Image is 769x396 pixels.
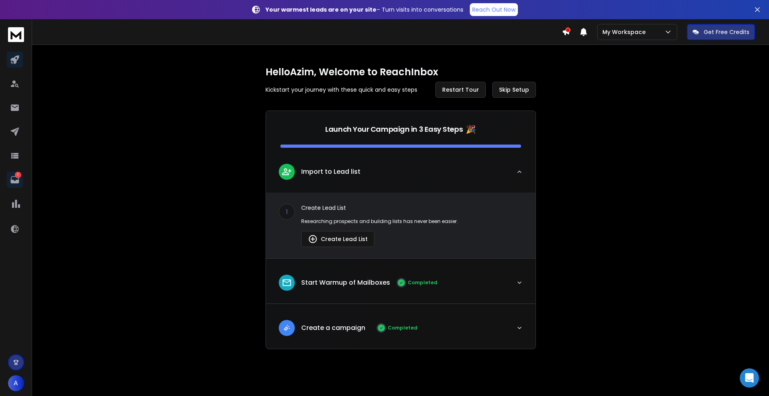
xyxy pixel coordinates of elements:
p: Kickstart your journey with these quick and easy steps [266,86,417,94]
button: A [8,375,24,391]
p: Create Lead List [301,204,523,212]
p: Completed [388,325,417,331]
p: – Turn visits into conversations [266,6,463,14]
span: Skip Setup [499,86,529,94]
button: leadStart Warmup of MailboxesCompleted [266,268,535,304]
img: lead [282,167,292,177]
p: 1 [15,172,21,178]
button: Restart Tour [435,82,486,98]
p: My Workspace [602,28,649,36]
h1: Hello Azim , Welcome to ReachInbox [266,66,536,78]
a: 1 [7,172,23,188]
button: leadCreate a campaignCompleted [266,314,535,349]
button: Create Lead List [301,231,374,247]
div: leadImport to Lead list [266,193,535,258]
span: 🎉 [466,124,476,135]
p: Completed [408,279,437,286]
p: Launch Your Campaign in 3 Easy Steps [325,124,463,135]
img: lead [308,234,318,244]
button: leadImport to Lead list [266,157,535,193]
img: lead [282,323,292,333]
p: Get Free Credits [704,28,749,36]
button: Get Free Credits [687,24,755,40]
p: Reach Out Now [472,6,515,14]
img: logo [8,27,24,42]
p: Import to Lead list [301,167,360,177]
a: Reach Out Now [470,3,518,16]
p: Researching prospects and building lists has never been easier. [301,218,523,225]
div: Open Intercom Messenger [740,368,759,388]
p: Start Warmup of Mailboxes [301,278,390,287]
img: lead [282,277,292,288]
strong: Your warmest leads are on your site [266,6,376,14]
div: 1 [279,204,295,220]
button: Skip Setup [492,82,536,98]
p: Create a campaign [301,323,365,333]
